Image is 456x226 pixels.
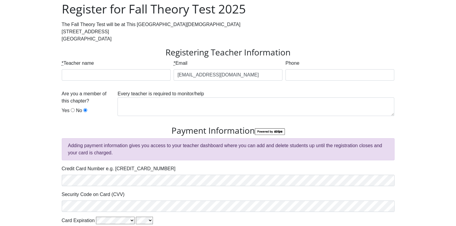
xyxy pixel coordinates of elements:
[174,61,175,66] abbr: required
[62,60,94,67] label: Teacher name
[285,60,299,67] label: Phone
[62,165,176,172] label: Credit Card Number e.g. [CREDIT_CARD_NUMBER]
[62,126,395,136] h3: Payment Information
[62,138,395,160] div: Adding payment information gives you access to your teacher dashboard where you can add and delet...
[62,107,70,114] label: Yes
[62,61,64,66] abbr: required
[174,60,187,67] label: Email
[62,21,395,43] div: The Fall Theory Test will be at This [GEOGRAPHIC_DATA][DEMOGRAPHIC_DATA] [STREET_ADDRESS] [GEOGRA...
[255,128,285,135] img: StripeBadge-6abf274609356fb1c7d224981e4c13d8e07f95b5cc91948bd4e3604f74a73e6b.png
[62,217,95,224] label: Card Expiration
[62,90,115,105] label: Are you a member of this chapter?
[76,107,82,114] label: No
[116,90,396,121] div: Every teacher is required to monitor/help
[62,2,395,16] h1: Register for Fall Theory Test 2025
[62,47,395,58] h3: Registering Teacher Information
[62,191,125,198] label: Security Code on Card (CVV)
